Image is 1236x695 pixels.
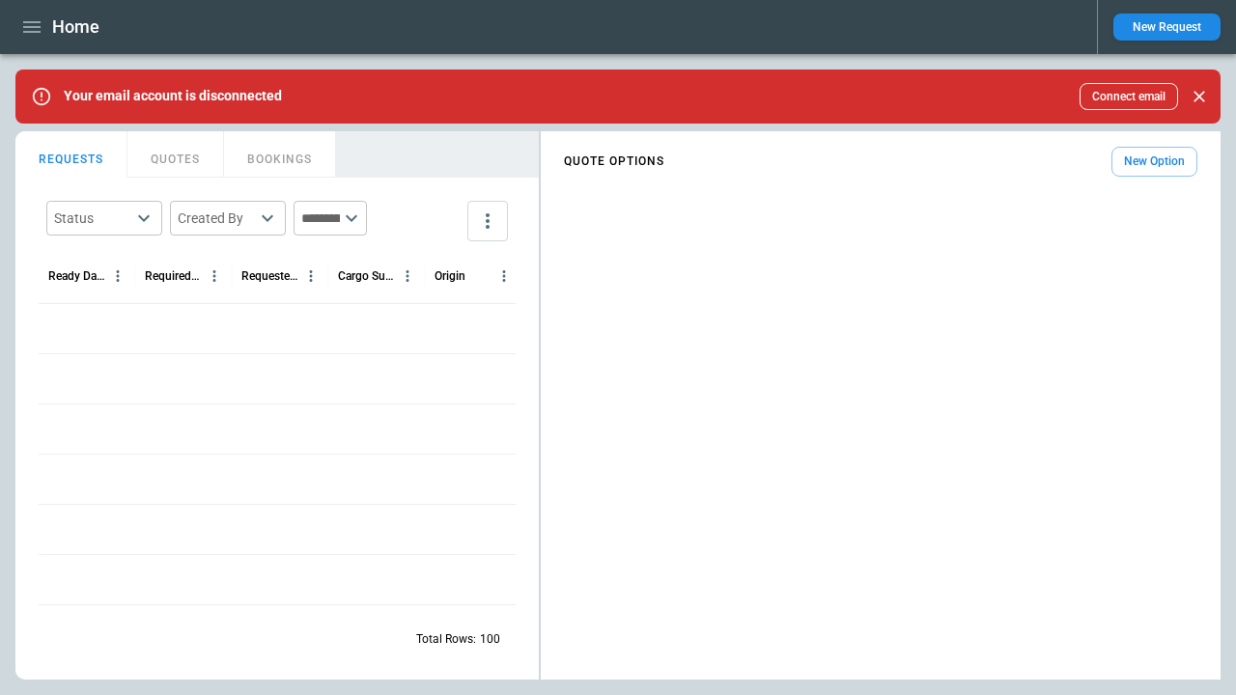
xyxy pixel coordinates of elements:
button: Ready Date & Time (UTC) column menu [105,264,130,289]
button: Origin column menu [492,264,517,289]
p: 100 [480,631,500,648]
div: scrollable content [541,139,1221,184]
div: dismiss [1186,75,1213,118]
button: BOOKINGS [224,131,336,178]
div: Origin [435,269,465,283]
div: Cargo Summary [338,269,395,283]
div: Ready Date & Time (UTC) [48,269,105,283]
p: Total Rows: [416,631,476,648]
button: Required Date & Time (UTC) column menu [202,264,227,289]
p: Your email account is disconnected [64,88,282,104]
button: New Option [1111,147,1197,177]
button: Cargo Summary column menu [395,264,420,289]
button: Requested Route column menu [298,264,323,289]
button: New Request [1113,14,1221,41]
button: REQUESTS [15,131,127,178]
div: Status [54,208,131,228]
div: Required Date & Time (UTC) [145,269,202,283]
button: Close [1186,83,1213,110]
h4: QUOTE OPTIONS [564,157,664,166]
h1: Home [52,15,99,39]
button: more [467,201,508,241]
button: QUOTES [127,131,224,178]
div: Requested Route [241,269,298,283]
button: Connect email [1080,83,1178,110]
div: Created By [178,208,255,228]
